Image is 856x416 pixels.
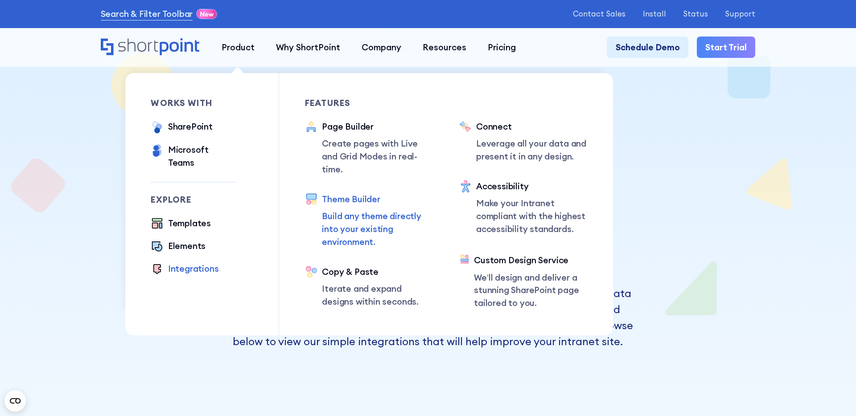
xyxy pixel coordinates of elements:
div: Pricing [488,41,516,54]
div: Integrations [168,262,219,275]
a: Elements [151,240,206,254]
button: Open CMP widget [4,390,26,412]
div: Explore [151,196,236,204]
a: SharePoint [151,120,212,135]
a: Page BuilderCreate pages with Live and Grid Modes in real-time. [305,120,433,176]
div: Microsoft Teams [168,143,236,169]
a: Support [725,10,755,18]
a: Microsoft Teams [151,143,236,169]
div: Accessibility [476,180,588,193]
a: Install [643,10,666,18]
p: Create pages with Live and Grid Modes in real-time. [322,137,433,175]
div: Custom Design Service [474,254,587,267]
a: Status [683,10,708,18]
iframe: Chat Widget [695,313,856,416]
div: Page Builder [322,120,433,133]
div: Theme Builder [322,193,433,206]
div: Product [222,41,255,54]
div: Elements [168,240,206,253]
div: Company [362,41,401,54]
a: Resources [412,37,477,58]
div: Features [305,99,433,107]
a: Custom Design ServiceWe’ll design and deliver a stunning SharePoint page tailored to you. [459,254,588,310]
div: SharePoint [168,120,213,133]
a: Search & Filter Toolbar [101,8,193,20]
div: Templates [168,217,211,230]
a: ConnectLeverage all your data and present it in any design. [459,120,588,163]
p: We’ll design and deliver a stunning SharePoint page tailored to you. [474,271,587,310]
a: Company [351,37,412,58]
p: Iterate and expand designs within seconds. [322,282,433,308]
div: Why ShortPoint [276,41,340,54]
a: Why ShortPoint [265,37,351,58]
a: Pricing [477,37,527,58]
a: Schedule Demo [607,37,688,58]
a: Start Trial [697,37,755,58]
a: AccessibilityMake your Intranet compliant with the highest accessibility standards. [459,180,588,237]
a: Home [101,38,200,57]
p: Leverage all your data and present it in any design. [476,137,588,163]
div: Copy & Paste [322,265,433,278]
a: Contact Sales [573,10,626,18]
a: Integrations [151,262,218,277]
div: works with [151,99,236,107]
a: Templates [151,217,211,231]
div: Connect [476,120,588,133]
p: Build any theme directly into your existing environment. [322,210,433,248]
a: Theme BuilderBuild any theme directly into your existing environment. [305,193,433,249]
a: Product [211,37,265,58]
a: Copy & PasteIterate and expand designs within seconds. [305,265,433,308]
div: Resources [423,41,466,54]
p: Make your Intranet compliant with the highest accessibility standards. [476,197,588,235]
